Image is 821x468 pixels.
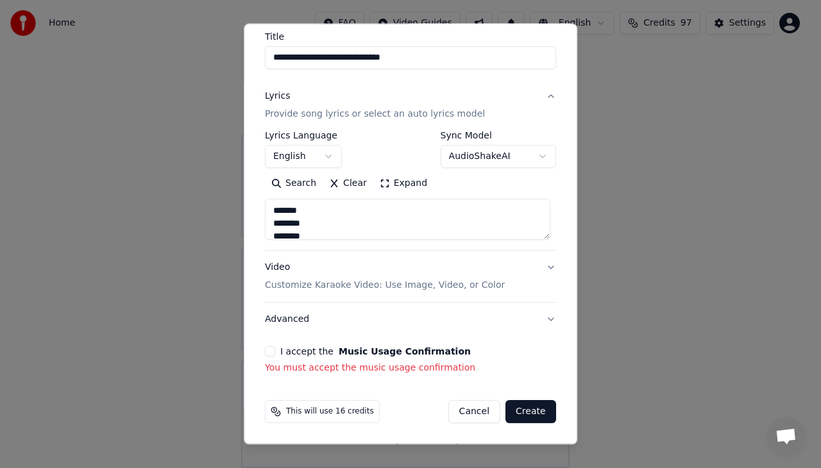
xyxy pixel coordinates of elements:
[323,173,373,194] button: Clear
[339,347,471,356] button: I accept the
[265,261,505,292] div: Video
[265,173,323,194] button: Search
[280,347,471,356] label: I accept the
[265,251,556,302] button: VideoCustomize Karaoke Video: Use Image, Video, or Color
[373,173,434,194] button: Expand
[265,108,485,121] p: Provide song lyrics or select an auto lyrics model
[265,79,556,131] button: LyricsProvide song lyrics or select an auto lyrics model
[265,32,556,41] label: Title
[265,303,556,336] button: Advanced
[265,362,556,374] p: You must accept the music usage confirmation
[265,131,342,140] label: Lyrics Language
[265,90,290,103] div: Lyrics
[286,406,374,417] span: This will use 16 credits
[441,131,556,140] label: Sync Model
[448,400,500,423] button: Cancel
[505,400,556,423] button: Create
[265,131,556,250] div: LyricsProvide song lyrics or select an auto lyrics model
[265,279,505,292] p: Customize Karaoke Video: Use Image, Video, or Color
